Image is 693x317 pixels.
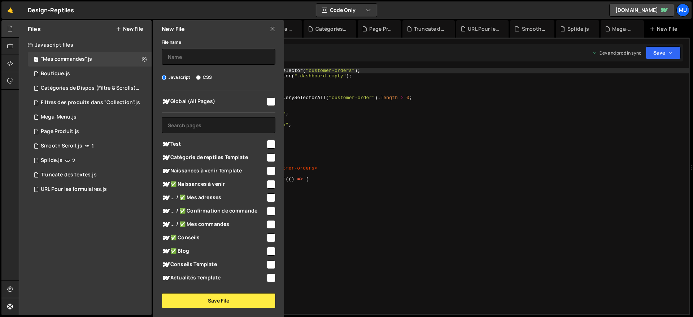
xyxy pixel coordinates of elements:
span: Catégorie de reptiles Template [162,153,266,162]
span: 1 [92,143,94,149]
h2: Files [28,25,41,33]
div: Splide.js [41,157,62,164]
div: Filtres des produits dans "Collection".js [41,99,140,106]
div: 16910/46295.js [28,153,152,168]
button: Save [646,46,681,59]
span: Actualités Template [162,274,266,282]
div: New File [650,25,680,33]
button: Code Only [316,4,377,17]
div: 16910/46562.js [28,124,152,139]
div: 16910/46504.js [28,182,152,197]
div: Truncate des textes.js [414,25,446,33]
label: CSS [196,74,212,81]
span: Naissances à venir Template [162,167,266,175]
div: URL Pour les formulaires.js [468,25,500,33]
div: 16910/46547.js [28,52,152,67]
span: ✅ Blog [162,247,266,256]
span: 1 [34,57,38,63]
div: Splide.js [567,25,589,33]
span: 2 [72,158,75,163]
div: URL Pour les formulaires.js [41,186,107,193]
span: ✅ Naissances à venir [162,180,266,189]
h2: New File [162,25,185,33]
span: Global (All Pages) [162,97,266,106]
div: 16910/46591.js [28,110,152,124]
div: Smooth Scroll.js [41,143,82,149]
label: File name [162,39,181,46]
div: Page Produit.js [369,25,392,33]
div: Mega-Menu.js [612,25,635,33]
span: ... / ✅ Confirmation de commande [162,207,266,215]
div: 16910/46512.js [28,168,152,182]
div: Mega-Menu.js [41,114,77,120]
div: Truncate des textes.js [41,172,97,178]
label: Javascript [162,74,191,81]
input: Search pages [162,117,275,133]
div: 16910/46494.js [28,95,154,110]
input: CSS [196,75,201,80]
div: Dev and prod in sync [592,50,641,56]
div: Page Produit.js [41,128,79,135]
button: New File [116,26,143,32]
div: 16910/46502.js [28,81,154,95]
div: Catégories de Dispos (Filtre & Scrolls).js [315,25,348,33]
span: Conseils Template [162,260,266,269]
input: Javascript [162,75,166,80]
span: ... / ✅ Mes adresses [162,193,266,202]
span: ... / ✅ Mes commandes [162,220,266,229]
a: [DOMAIN_NAME] [609,4,674,17]
a: Mu [676,4,689,17]
input: Name [162,49,275,65]
button: Save File [162,293,275,308]
span: Test [162,140,266,149]
div: Boutique.js [41,70,70,77]
div: "Mes commandes".js [41,56,92,63]
a: 🤙 [1,1,19,19]
div: 16910/46296.js [28,139,152,153]
div: Javascript files [19,38,152,52]
div: 16910/46527.js [28,67,152,81]
div: Smooth Scroll.js [522,25,546,33]
div: Design-Reptiles [28,6,74,14]
div: Catégories de Dispos (Filtre & Scrolls).js [41,85,140,91]
span: ✅ Conseils [162,234,266,242]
